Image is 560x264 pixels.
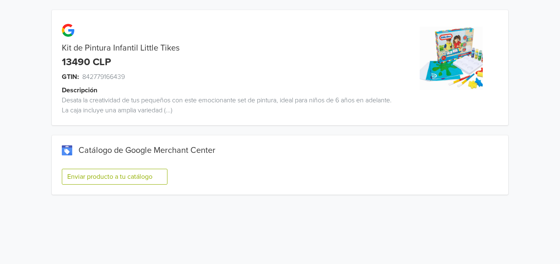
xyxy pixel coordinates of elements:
span: GTIN: [62,72,79,82]
div: Catálogo de Google Merchant Center [62,145,498,155]
div: 13490 CLP [62,56,111,69]
button: Enviar producto a tu catálogo [62,169,167,185]
div: Kit de Pintura Infantil Little Tikes [52,43,394,53]
div: Descripción [62,85,404,95]
div: Desata la creatividad de tus pequeños con este emocionante set de pintura, ideal para niños de 6 ... [52,95,394,115]
span: 842779166439 [82,72,125,82]
img: product_image [420,27,483,90]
